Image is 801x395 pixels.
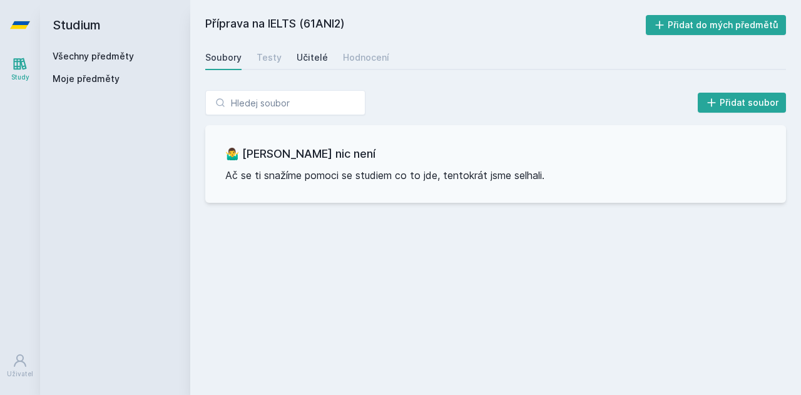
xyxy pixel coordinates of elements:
[343,51,389,64] div: Hodnocení
[3,347,38,385] a: Uživatel
[53,73,120,85] span: Moje předměty
[7,369,33,379] div: Uživatel
[343,45,389,70] a: Hodnocení
[698,93,787,113] button: Přidat soubor
[53,51,134,61] a: Všechny předměty
[205,51,242,64] div: Soubory
[225,168,766,183] p: Ač se ti snažíme pomoci se studiem co to jde, tentokrát jsme selhali.
[205,15,646,35] h2: Příprava na IELTS (61ANI2)
[297,51,328,64] div: Učitelé
[3,50,38,88] a: Study
[257,51,282,64] div: Testy
[297,45,328,70] a: Učitelé
[205,45,242,70] a: Soubory
[225,145,766,163] h3: 🤷‍♂️ [PERSON_NAME] nic není
[205,90,365,115] input: Hledej soubor
[646,15,787,35] button: Přidat do mých předmětů
[257,45,282,70] a: Testy
[11,73,29,82] div: Study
